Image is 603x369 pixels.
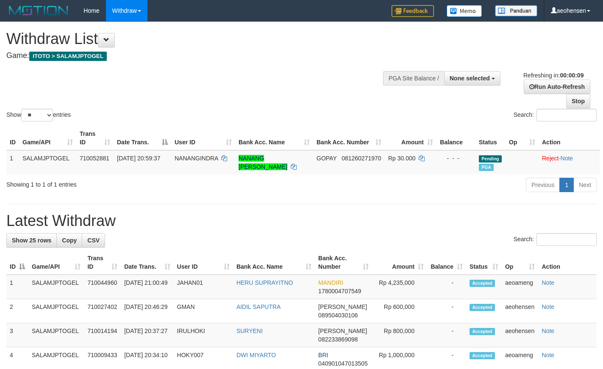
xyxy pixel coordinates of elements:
div: PGA Site Balance / [383,71,444,85]
th: Amount: activate to sort column ascending [372,251,427,275]
input: Search: [536,233,597,246]
td: - [427,323,466,347]
span: Marked by aeoameng [479,164,494,171]
td: IRULHOKI [174,323,233,347]
strong: 00:00:09 [560,72,584,79]
img: MOTION_logo.png [6,4,71,17]
span: GOPAY [317,155,336,162]
span: [DATE] 20:59:37 [117,155,160,162]
td: Rp 800,000 [372,323,427,347]
span: Copy 040901047013505 to clipboard [318,360,368,367]
td: 710044960 [84,275,121,299]
td: 2 [6,299,28,323]
th: Status: activate to sort column ascending [466,251,502,275]
div: - - - [440,154,472,162]
td: 710027402 [84,299,121,323]
a: NANANG [PERSON_NAME] [239,155,287,170]
td: JAHAN01 [174,275,233,299]
span: Copy 082233869098 to clipboard [318,336,358,343]
span: ITOTO > SALAMJPTOGEL [29,52,107,61]
th: User ID: activate to sort column ascending [171,126,235,150]
span: Accepted [470,304,495,311]
th: Game/API: activate to sort column ascending [28,251,84,275]
a: Note [561,155,573,162]
span: Accepted [470,328,495,335]
td: SALAMJPTOGEL [28,323,84,347]
th: Action [539,126,600,150]
img: Button%20Memo.svg [447,5,482,17]
td: Rp 600,000 [372,299,427,323]
a: Reject [542,155,559,162]
th: Game/API: activate to sort column ascending [19,126,76,150]
th: Bank Acc. Name: activate to sort column ascending [235,126,313,150]
td: 1 [6,150,19,174]
td: - [427,299,466,323]
a: Stop [566,94,590,108]
th: User ID: activate to sort column ascending [174,251,233,275]
span: 710052881 [80,155,109,162]
th: Balance: activate to sort column ascending [427,251,466,275]
td: aeoameng [502,275,539,299]
span: Refreshing in: [523,72,584,79]
td: SALAMJPTOGEL [28,275,84,299]
a: HERU SUPRAYITNO [236,279,293,286]
th: ID: activate to sort column descending [6,251,28,275]
th: Bank Acc. Number: activate to sort column ascending [313,126,385,150]
h4: Game: [6,52,394,60]
td: aeohensen [502,299,539,323]
th: Bank Acc. Number: activate to sort column ascending [315,251,372,275]
th: Date Trans.: activate to sort column ascending [121,251,173,275]
span: CSV [87,237,100,244]
td: Rp 4,235,000 [372,275,427,299]
td: 1 [6,275,28,299]
h1: Withdraw List [6,30,394,47]
label: Search: [514,109,597,121]
a: Run Auto-Refresh [524,80,590,94]
span: Copy 1780004707549 to clipboard [318,288,361,295]
td: 3 [6,323,28,347]
select: Showentries [21,109,53,121]
th: ID [6,126,19,150]
th: Op: activate to sort column ascending [502,251,539,275]
h1: Latest Withdraw [6,212,597,229]
th: Status [475,126,506,150]
span: [PERSON_NAME] [318,328,367,334]
span: Accepted [470,352,495,359]
th: Op: activate to sort column ascending [506,126,539,150]
span: Rp 30.000 [388,155,416,162]
a: Previous [526,178,560,192]
span: Copy 081260271970 to clipboard [342,155,381,162]
span: Show 25 rows [12,237,51,244]
a: Note [542,328,554,334]
th: Date Trans.: activate to sort column descending [114,126,171,150]
span: BRI [318,352,328,358]
th: Trans ID: activate to sort column ascending [84,251,121,275]
td: 710014194 [84,323,121,347]
th: Bank Acc. Name: activate to sort column ascending [233,251,315,275]
span: Accepted [470,280,495,287]
a: SURYENI [236,328,263,334]
div: Showing 1 to 1 of 1 entries [6,177,245,189]
span: Pending [479,155,502,162]
td: [DATE] 20:46:29 [121,299,173,323]
a: Next [573,178,597,192]
td: GMAN [174,299,233,323]
span: NANANGINDRA [175,155,218,162]
a: CSV [82,233,105,248]
span: None selected [450,75,490,82]
td: - [427,275,466,299]
span: Copy [62,237,77,244]
th: Balance [436,126,475,150]
span: Copy 089504030106 to clipboard [318,312,358,319]
a: Copy [56,233,82,248]
label: Search: [514,233,597,246]
th: Trans ID: activate to sort column ascending [76,126,114,150]
a: 1 [559,178,574,192]
a: Note [542,279,554,286]
td: [DATE] 21:00:49 [121,275,173,299]
label: Show entries [6,109,71,121]
img: Feedback.jpg [392,5,434,17]
td: [DATE] 20:37:27 [121,323,173,347]
span: [PERSON_NAME] [318,303,367,310]
th: Action [538,251,597,275]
